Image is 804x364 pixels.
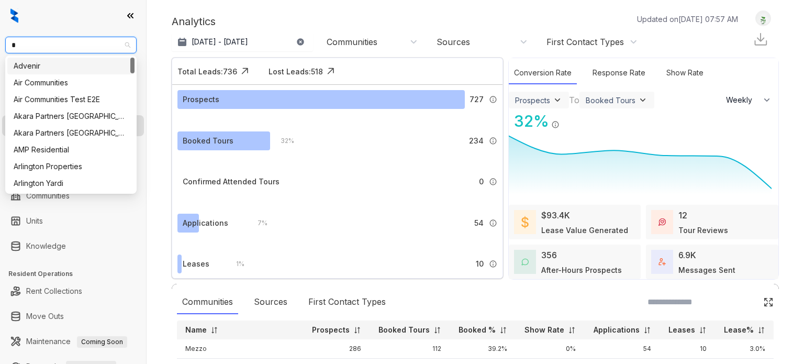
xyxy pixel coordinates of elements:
[7,91,135,108] div: Air Communities Test E2E
[172,32,313,51] button: [DATE] - [DATE]
[303,290,391,314] div: First Contact Types
[10,8,18,23] img: logo
[237,63,253,79] img: Click Icon
[172,14,216,29] p: Analytics
[489,178,497,186] img: Info
[489,260,497,268] img: Info
[2,236,144,257] li: Knowledge
[14,144,128,156] div: AMP Residential
[661,62,709,84] div: Show Rate
[551,120,560,129] img: Info
[586,96,635,105] div: Booked Tours
[541,249,557,261] div: 356
[763,297,774,307] img: Click Icon
[753,31,768,47] img: Download
[14,94,128,105] div: Air Communities Test E2E
[185,325,207,335] p: Name
[678,209,687,222] div: 12
[2,140,144,161] li: Collections
[568,326,576,334] img: sorting
[658,258,666,266] img: TotalFum
[569,94,579,106] div: To
[247,217,267,229] div: 7 %
[470,94,484,105] span: 727
[726,95,758,105] span: Weekly
[249,290,293,314] div: Sources
[14,178,128,189] div: Arlington Yardi
[459,325,496,335] p: Booked %
[2,306,144,327] li: Move Outs
[678,249,696,261] div: 6.9K
[7,141,135,158] div: AMP Residential
[2,70,144,91] li: Leads
[594,325,640,335] p: Applications
[2,185,144,206] li: Communities
[509,62,577,84] div: Conversion Rate
[77,336,127,348] span: Coming Soon
[479,176,484,187] span: 0
[378,325,430,335] p: Booked Tours
[14,127,128,139] div: Akara Partners [GEOGRAPHIC_DATA]
[660,339,715,359] td: 10
[2,211,144,231] li: Units
[587,62,651,84] div: Response Rate
[678,225,728,236] div: Tour Reviews
[541,225,628,236] div: Lease Value Generated
[741,297,750,306] img: SearchIcon
[638,95,648,105] img: ViewFilterArrow
[14,111,128,122] div: Akara Partners [GEOGRAPHIC_DATA]
[433,326,441,334] img: sorting
[476,258,484,270] span: 10
[327,36,377,48] div: Communities
[8,269,146,279] h3: Resident Operations
[658,218,666,226] img: TourReviews
[489,137,497,145] img: Info
[515,96,550,105] div: Prospects
[370,339,450,359] td: 112
[521,258,529,266] img: AfterHoursConversations
[756,13,770,24] img: UserAvatar
[7,175,135,192] div: Arlington Yardi
[210,326,218,334] img: sorting
[7,125,135,141] div: Akara Partners Phoenix
[720,91,778,109] button: Weekly
[541,209,570,222] div: $93.4K
[177,290,238,314] div: Communities
[183,258,209,270] div: Leases
[450,339,516,359] td: 39.2%
[14,161,128,172] div: Arlington Properties
[509,109,549,133] div: 32 %
[715,339,774,359] td: 3.0%
[643,326,651,334] img: sorting
[437,36,470,48] div: Sources
[699,326,707,334] img: sorting
[14,77,128,89] div: Air Communities
[489,219,497,227] img: Info
[7,58,135,74] div: Advenir
[668,325,695,335] p: Leases
[270,135,294,147] div: 32 %
[312,325,350,335] p: Prospects
[521,216,529,228] img: LeaseValue
[26,236,66,257] a: Knowledge
[26,211,43,231] a: Units
[584,339,659,359] td: 54
[516,339,584,359] td: 0%
[469,135,484,147] span: 234
[757,326,765,334] img: sorting
[183,217,228,229] div: Applications
[26,185,70,206] a: Communities
[2,331,144,352] li: Maintenance
[7,74,135,91] div: Air Communities
[560,111,575,127] img: Click Icon
[541,264,622,275] div: After-Hours Prospects
[546,36,624,48] div: First Contact Types
[183,135,233,147] div: Booked Tours
[177,66,237,77] div: Total Leads: 736
[7,158,135,175] div: Arlington Properties
[303,339,369,359] td: 286
[637,14,738,25] p: Updated on [DATE] 07:57 AM
[177,339,303,359] td: Mezzo
[269,66,323,77] div: Lost Leads: 518
[474,217,484,229] span: 54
